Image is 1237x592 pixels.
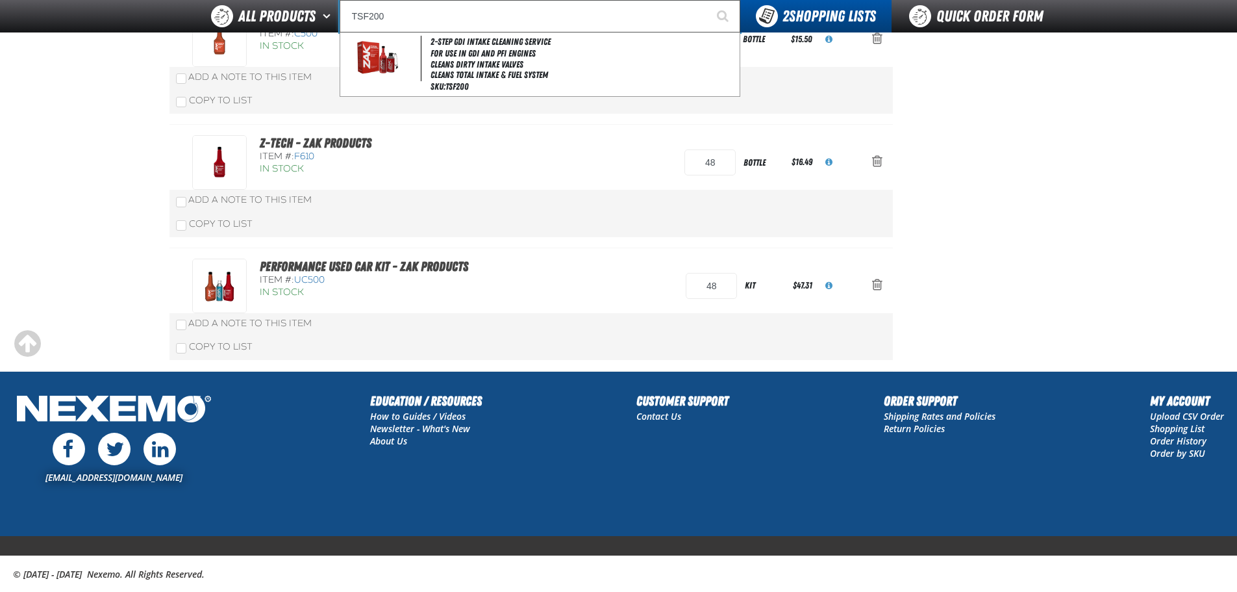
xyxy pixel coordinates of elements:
[1150,422,1205,435] a: Shopping List
[884,391,995,411] h2: Order Support
[260,28,505,40] div: Item #:
[294,28,318,39] span: C500
[636,391,729,411] h2: Customer Support
[370,435,407,447] a: About Us
[188,318,312,329] span: Add a Note to This Item
[884,422,945,435] a: Return Policies
[686,273,737,299] input: Product Quantity
[1150,391,1224,411] h2: My Account
[260,151,505,163] div: Item #:
[815,272,843,300] button: View All Prices for UC500
[260,274,505,287] div: Item #:
[13,391,215,430] img: Nexemo Logo
[260,163,505,175] div: In Stock
[188,194,312,205] span: Add a Note to This Item
[294,274,325,285] span: UC500
[176,341,253,352] label: Copy To List
[176,197,186,207] input: Add a Note to This Item
[862,25,893,54] button: Action Remove Synthetic Engine Oil Booster - ZAK Products from Shopping List
[176,218,253,229] label: Copy To List
[431,81,469,92] span: SKU:TSF200
[862,148,893,177] button: Action Remove Z-Tech - ZAK Products from Shopping List
[782,7,876,25] span: Shopping Lists
[260,259,468,274] a: Performance Used Car Kit - ZAK Products
[792,157,812,167] span: $16.49
[431,36,551,47] span: 2-Step GDI Intake Cleaning Service
[176,73,186,84] input: Add a Note to This Item
[735,25,788,54] div: bottle
[431,59,737,70] li: Cleans Dirty Intake Valves
[176,320,186,330] input: Add a Note to This Item
[260,135,371,151] a: Z-Tech - ZAK Products
[260,40,505,53] div: In Stock
[176,220,186,231] input: Copy To List
[1150,410,1224,422] a: Upload CSV Order
[176,97,186,107] input: Copy To List
[737,271,790,300] div: kit
[13,329,42,358] div: Scroll to the top
[782,7,789,25] strong: 2
[431,70,737,81] li: Cleans Total Intake & Fuel System
[1150,447,1205,459] a: Order by SKU
[815,148,843,177] button: View All Prices for F610
[636,410,681,422] a: Contact Us
[815,25,843,54] button: View All Prices for C500
[431,48,737,59] li: For Use in GDI and PFI Engines
[370,422,470,435] a: Newsletter - What's New
[45,471,182,483] a: [EMAIL_ADDRESS][DOMAIN_NAME]
[176,95,253,106] label: Copy To List
[176,343,186,354] input: Copy To List
[884,410,995,422] a: Shipping Rates and Policies
[793,280,812,290] span: $47.31
[370,410,466,422] a: How to Guides / Videos
[370,391,482,411] h2: Education / Resources
[791,34,812,44] span: $15.50
[862,272,893,300] button: Action Remove Performance Used Car Kit - ZAK Products from Shopping List
[347,36,406,81] img: 5b11582210d27797071929-twostepbox_0000_copy_preview.png
[294,151,314,162] span: F610
[1150,435,1206,447] a: Order History
[188,71,312,83] span: Add a Note to This Item
[684,149,736,175] input: Product Quantity
[736,148,789,177] div: bottle
[260,287,505,299] div: In Stock
[238,5,316,28] span: All Products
